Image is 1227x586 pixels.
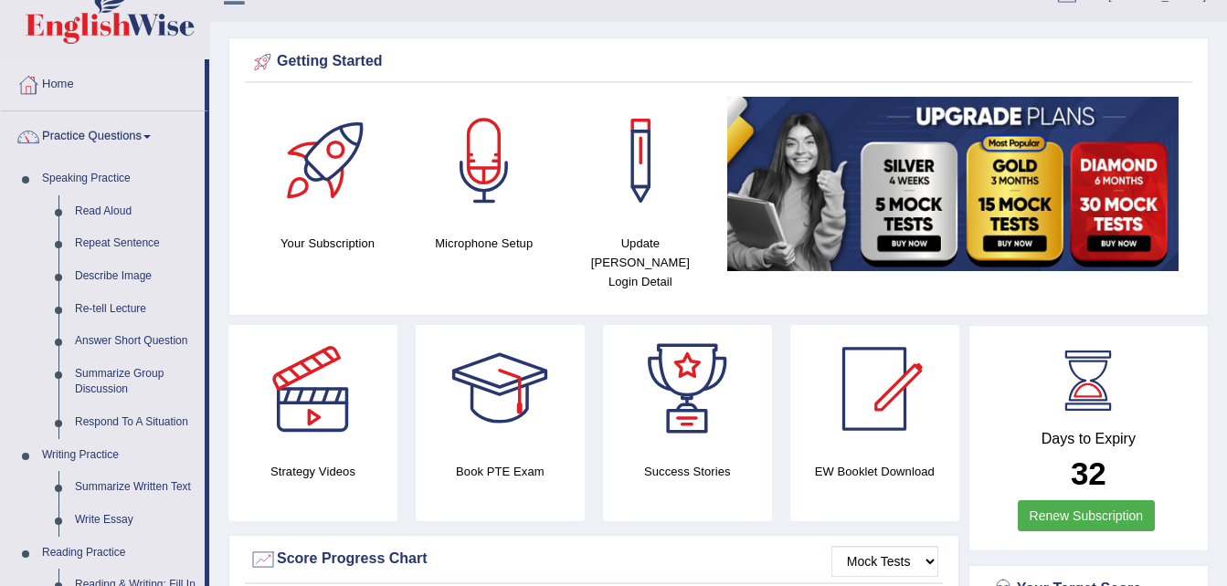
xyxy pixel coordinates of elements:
[1,59,205,105] a: Home
[67,406,205,439] a: Respond To A Situation
[1071,455,1106,491] b: 32
[249,48,1188,76] div: Getting Started
[603,462,772,481] h4: Success Stories
[415,234,553,253] h4: Microphone Setup
[34,439,205,472] a: Writing Practice
[67,227,205,260] a: Repeat Sentence
[34,162,205,195] a: Speaking Practice
[1018,500,1156,531] a: Renew Subscription
[67,293,205,326] a: Re-tell Lecture
[67,358,205,406] a: Summarize Group Discussion
[67,504,205,537] a: Write Essay
[67,260,205,293] a: Describe Image
[67,195,205,228] a: Read Aloud
[727,97,1179,271] img: small5.jpg
[228,462,397,481] h4: Strategy Videos
[416,462,585,481] h4: Book PTE Exam
[67,471,205,504] a: Summarize Written Text
[259,234,397,253] h4: Your Subscription
[1,111,205,157] a: Practice Questions
[34,537,205,570] a: Reading Practice
[989,431,1188,447] h4: Days to Expiry
[790,462,959,481] h4: EW Booklet Download
[249,546,938,573] div: Score Progress Chart
[571,234,709,291] h4: Update [PERSON_NAME] Login Detail
[67,325,205,358] a: Answer Short Question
